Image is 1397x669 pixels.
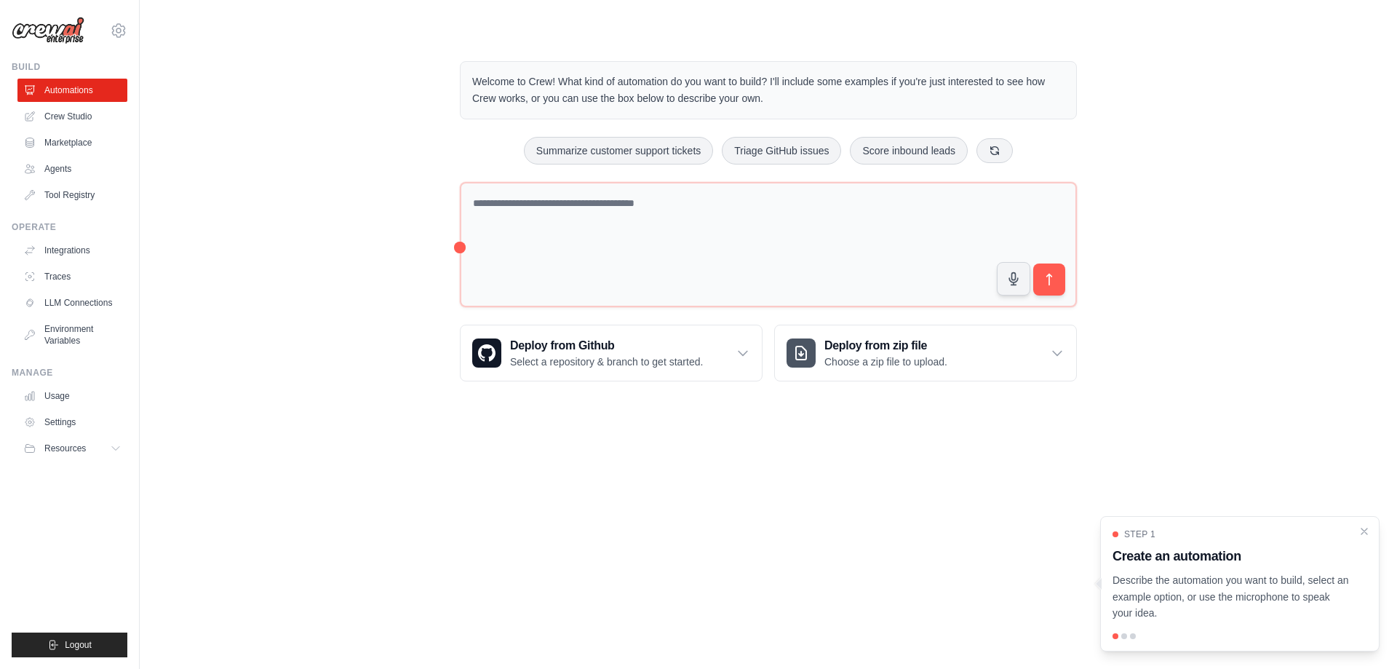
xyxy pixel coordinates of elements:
div: Operate [12,221,127,233]
p: Select a repository & branch to get started. [510,355,703,369]
p: Describe the automation you want to build, select an example option, or use the microphone to spe... [1113,572,1350,622]
a: Crew Studio [17,105,127,128]
a: Integrations [17,239,127,262]
a: Traces [17,265,127,288]
div: Build [12,61,127,73]
div: Manage [12,367,127,379]
h3: Deploy from zip file [824,337,947,355]
button: Triage GitHub issues [722,137,841,165]
span: Logout [65,639,92,651]
a: Settings [17,411,127,434]
h3: Deploy from Github [510,337,703,355]
button: Logout [12,633,127,657]
button: Close walkthrough [1358,526,1370,537]
p: Welcome to Crew! What kind of automation do you want to build? I'll include some examples if you'... [472,74,1064,107]
img: Logo [12,17,84,44]
p: Choose a zip file to upload. [824,355,947,369]
span: Step 1 [1124,529,1155,540]
a: LLM Connections [17,291,127,314]
button: Resources [17,437,127,460]
span: Resources [44,443,86,454]
button: Score inbound leads [850,137,968,165]
h3: Create an automation [1113,546,1350,566]
a: Agents [17,157,127,181]
a: Automations [17,79,127,102]
button: Summarize customer support tickets [524,137,713,165]
a: Marketplace [17,131,127,154]
a: Usage [17,384,127,408]
a: Environment Variables [17,317,127,352]
a: Tool Registry [17,183,127,207]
